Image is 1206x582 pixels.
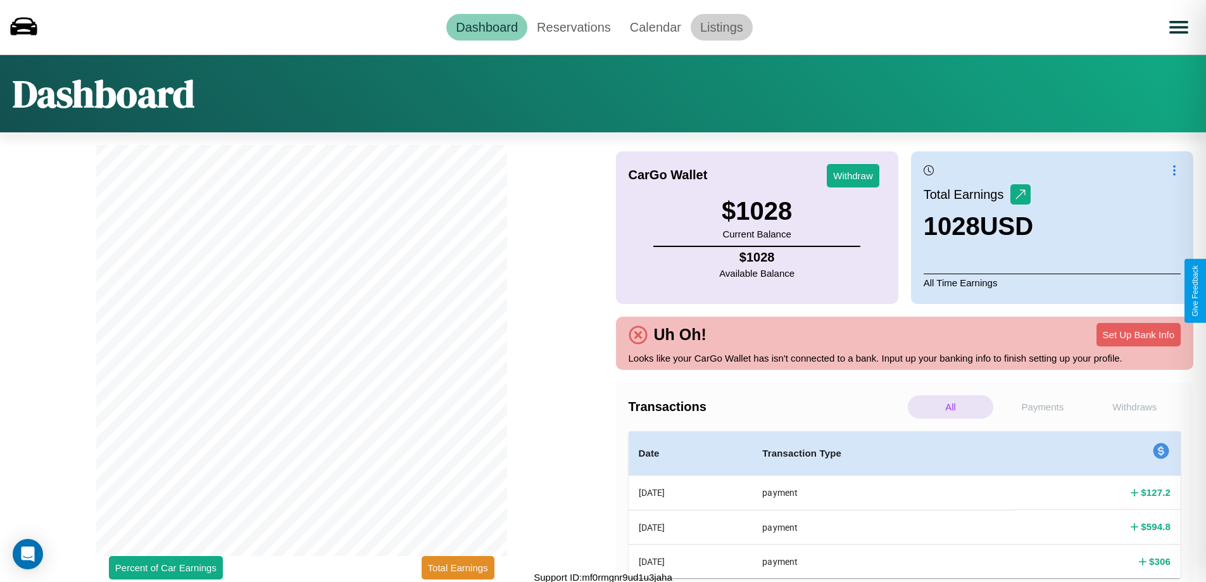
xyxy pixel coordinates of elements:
a: Reservations [527,14,620,41]
a: Calendar [620,14,691,41]
th: [DATE] [629,510,753,544]
p: Current Balance [722,225,792,243]
h3: 1028 USD [924,212,1033,241]
h4: CarGo Wallet [629,168,708,182]
button: Withdraw [827,164,879,187]
th: payment [752,476,1015,510]
p: Payments [1000,395,1085,419]
h1: Dashboard [13,68,194,120]
h4: $ 306 [1149,555,1171,568]
th: [DATE] [629,545,753,578]
h4: Transaction Type [762,446,1005,461]
h3: $ 1028 [722,197,792,225]
div: Open Intercom Messenger [13,539,43,569]
button: Percent of Car Earnings [109,556,223,579]
p: Available Balance [719,265,795,282]
th: [DATE] [629,476,753,510]
h4: Transactions [629,400,905,414]
p: All Time Earnings [924,274,1181,291]
p: All [908,395,993,419]
th: payment [752,545,1015,578]
button: Open menu [1161,9,1197,45]
p: Withdraws [1092,395,1178,419]
a: Dashboard [446,14,527,41]
a: Listings [691,14,753,41]
p: Total Earnings [924,183,1010,206]
h4: $ 1028 [719,250,795,265]
h4: $ 127.2 [1141,486,1171,499]
th: payment [752,510,1015,544]
h4: Date [639,446,743,461]
h4: Uh Oh! [648,326,713,344]
p: Looks like your CarGo Wallet has isn't connected to a bank. Input up your banking info to finish ... [629,350,1181,367]
button: Set Up Bank Info [1096,323,1181,346]
table: simple table [629,431,1181,578]
h4: $ 594.8 [1141,520,1171,533]
button: Total Earnings [422,556,494,579]
div: Give Feedback [1191,265,1200,317]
